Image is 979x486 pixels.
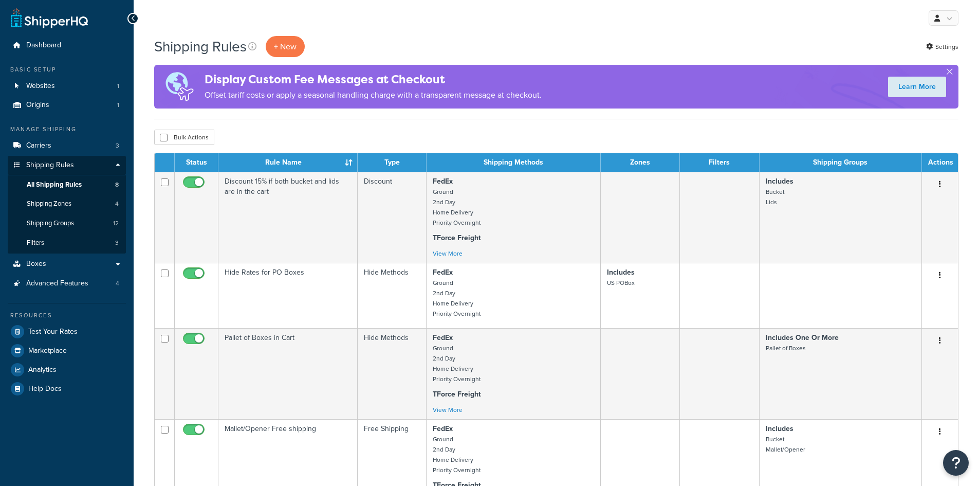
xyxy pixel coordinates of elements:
li: Carriers [8,136,126,155]
a: View More [433,405,463,415]
span: Websites [26,82,55,91]
th: Rule Name : activate to sort column ascending [218,153,358,172]
a: Boxes [8,255,126,274]
li: All Shipping Rules [8,175,126,194]
td: Discount 15% if both bucket and lids are in the cart [218,172,358,263]
a: Settings [926,40,958,54]
small: Bucket Lids [766,187,784,207]
span: Marketplace [28,347,67,355]
span: Origins [26,101,49,110]
span: Boxes [26,260,46,268]
th: Actions [922,153,958,172]
strong: Includes [607,267,635,278]
li: Shipping Zones [8,194,126,213]
strong: Includes [766,176,793,187]
td: Discount [358,172,427,263]
strong: Includes One Or More [766,332,839,343]
li: Websites [8,77,126,96]
a: Carriers 3 [8,136,126,155]
a: Learn More [888,77,946,97]
button: Open Resource Center [943,450,969,476]
button: Bulk Actions [154,130,214,145]
th: Shipping Groups [760,153,922,172]
a: Shipping Zones 4 [8,194,126,213]
li: Shipping Groups [8,214,126,233]
span: Shipping Groups [27,219,74,228]
p: Offset tariff costs or apply a seasonal handling charge with a transparent message at checkout. [205,88,542,102]
li: Filters [8,233,126,253]
strong: TForce Freight [433,232,481,243]
span: 3 [115,239,119,247]
a: Websites 1 [8,77,126,96]
div: Manage Shipping [8,125,126,134]
li: Origins [8,96,126,115]
small: Pallet of Boxes [766,344,806,353]
img: duties-banner-06bc72dcb5fe05cb3f9472aba00be2ae8eb53ab6f0d8bb03d382ba314ac3c341.png [154,65,205,109]
li: Shipping Rules [8,156,126,254]
small: Bucket Mallet/Opener [766,435,805,454]
strong: FedEx [433,423,453,434]
td: Pallet of Boxes in Cart [218,328,358,419]
span: Carriers [26,141,51,150]
a: Dashboard [8,36,126,55]
strong: Includes [766,423,793,434]
a: Analytics [8,361,126,379]
small: US POBox [607,278,635,287]
strong: FedEx [433,176,453,187]
a: Shipping Rules [8,156,126,175]
small: Ground 2nd Day Home Delivery Priority Overnight [433,187,481,227]
h4: Display Custom Fee Messages at Checkout [205,71,542,88]
td: Hide Methods [358,328,427,419]
p: + New [266,36,305,57]
th: Filters [680,153,760,172]
strong: FedEx [433,267,453,278]
span: 3 [116,141,119,150]
span: Filters [27,239,44,247]
a: Test Your Rates [8,322,126,341]
span: Dashboard [26,41,61,50]
h1: Shipping Rules [154,37,247,57]
strong: FedEx [433,332,453,343]
a: ShipperHQ Home [11,8,88,28]
span: 4 [116,279,119,288]
div: Basic Setup [8,65,126,74]
li: Advanced Features [8,274,126,293]
a: Advanced Features 4 [8,274,126,293]
span: Test Your Rates [28,328,78,336]
th: Shipping Methods [427,153,601,172]
a: Filters 3 [8,233,126,253]
a: Shipping Groups 12 [8,214,126,233]
small: Ground 2nd Day Home Delivery Priority Overnight [433,435,481,475]
a: View More [433,249,463,258]
small: Ground 2nd Day Home Delivery Priority Overnight [433,344,481,384]
a: Marketplace [8,341,126,360]
span: All Shipping Rules [27,181,82,189]
span: 12 [113,219,119,228]
small: Ground 2nd Day Home Delivery Priority Overnight [433,278,481,318]
td: Hide Methods [358,263,427,328]
span: Shipping Zones [27,200,71,208]
span: Help Docs [28,385,62,393]
th: Type [358,153,427,172]
span: Analytics [28,366,57,374]
span: 4 [115,200,119,208]
a: Origins 1 [8,96,126,115]
span: Advanced Features [26,279,88,288]
span: 8 [115,181,119,189]
th: Zones [601,153,680,172]
div: Resources [8,311,126,320]
td: Hide Rates for PO Boxes [218,263,358,328]
th: Status [175,153,218,172]
strong: TForce Freight [433,389,481,400]
span: 1 [117,82,119,91]
span: Shipping Rules [26,161,74,170]
span: 1 [117,101,119,110]
a: All Shipping Rules 8 [8,175,126,194]
a: Help Docs [8,380,126,398]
